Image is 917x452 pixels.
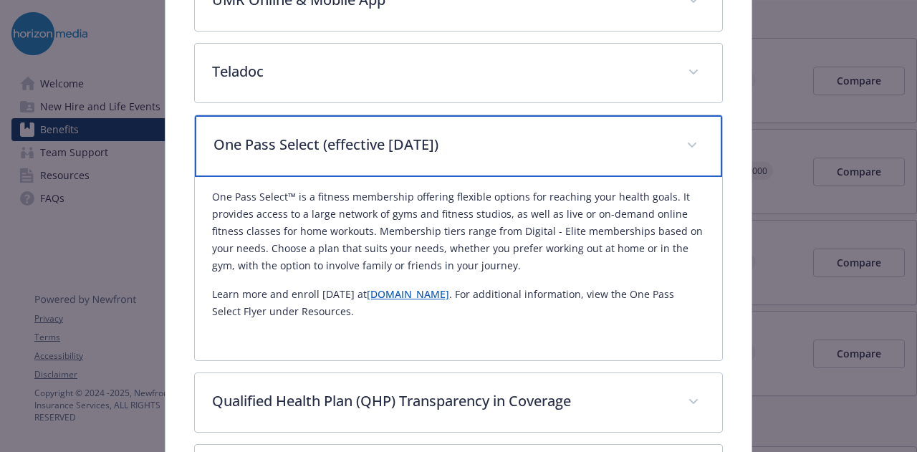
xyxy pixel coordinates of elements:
p: One Pass Select (effective [DATE]) [213,134,668,155]
div: One Pass Select (effective [DATE]) [195,115,721,177]
p: Teladoc [212,61,670,82]
p: Learn more and enroll [DATE] at . For additional information, view the One Pass Select Flyer unde... [212,286,704,320]
p: Qualified Health Plan (QHP) Transparency in Coverage [212,390,670,412]
div: One Pass Select (effective [DATE]) [195,177,721,360]
div: Teladoc [195,44,721,102]
div: Qualified Health Plan (QHP) Transparency in Coverage [195,373,721,432]
a: [DOMAIN_NAME] [367,287,449,301]
p: One Pass Select™ is a fitness membership offering flexible options for reaching your health goals... [212,188,704,274]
